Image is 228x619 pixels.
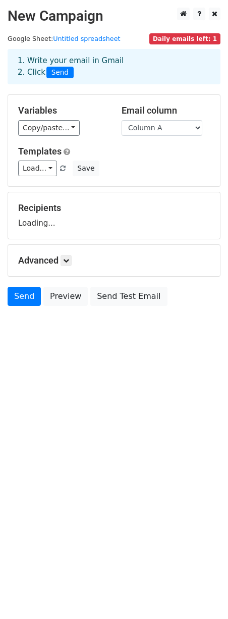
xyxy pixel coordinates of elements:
[10,55,218,78] div: 1. Write your email in Gmail 2. Click
[18,105,106,116] h5: Variables
[122,105,210,116] h5: Email column
[18,202,210,214] h5: Recipients
[90,287,167,306] a: Send Test Email
[149,33,220,44] span: Daily emails left: 1
[8,287,41,306] a: Send
[18,146,62,157] a: Templates
[8,35,121,42] small: Google Sheet:
[149,35,220,42] a: Daily emails left: 1
[73,161,99,176] button: Save
[46,67,74,79] span: Send
[18,255,210,266] h5: Advanced
[8,8,220,25] h2: New Campaign
[18,120,80,136] a: Copy/paste...
[53,35,120,42] a: Untitled spreadsheet
[18,202,210,229] div: Loading...
[18,161,57,176] a: Load...
[43,287,88,306] a: Preview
